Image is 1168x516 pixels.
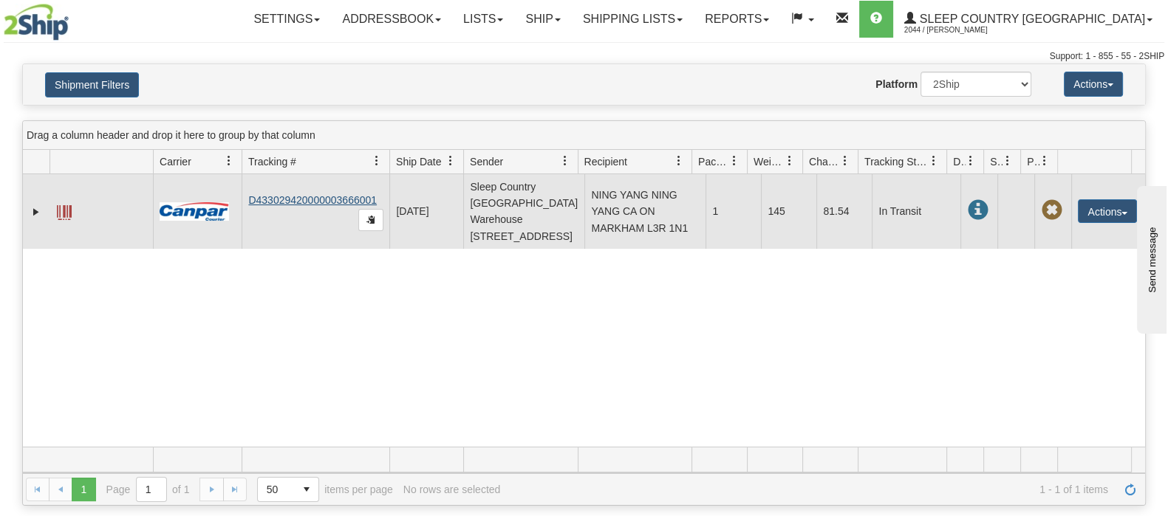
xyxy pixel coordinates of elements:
[872,174,960,249] td: In Transit
[893,1,1164,38] a: Sleep Country [GEOGRAPHIC_DATA] 2044 / [PERSON_NAME]
[1064,72,1123,97] button: Actions
[584,154,627,169] span: Recipient
[216,148,242,173] a: Carrier filter column settings
[864,154,929,169] span: Tracking Status
[396,154,441,169] span: Ship Date
[958,148,983,173] a: Delivery Status filter column settings
[1078,199,1137,223] button: Actions
[257,477,393,502] span: items per page
[698,154,729,169] span: Packages
[438,148,463,173] a: Ship Date filter column settings
[777,148,802,173] a: Weight filter column settings
[1119,478,1142,501] a: Refresh
[45,72,139,97] button: Shipment Filters
[4,50,1164,63] div: Support: 1 - 855 - 55 - 2SHIP
[722,148,747,173] a: Packages filter column settings
[904,23,1015,38] span: 2044 / [PERSON_NAME]
[510,484,1108,495] span: 1 - 1 of 1 items
[953,154,966,169] span: Delivery Status
[1041,200,1062,221] span: Pickup Not Assigned
[995,148,1020,173] a: Shipment Issues filter column settings
[666,148,691,173] a: Recipient filter column settings
[553,148,578,173] a: Sender filter column settings
[1134,182,1167,333] iframe: chat widget
[403,484,501,495] div: No rows are selected
[754,154,785,169] span: Weight
[389,174,463,249] td: [DATE]
[358,209,383,231] button: Copy to clipboard
[706,174,761,249] td: 1
[761,174,816,249] td: 145
[816,174,872,249] td: 81.54
[875,77,918,92] label: Platform
[514,1,571,38] a: Ship
[160,154,191,169] span: Carrier
[463,174,584,249] td: Sleep Country [GEOGRAPHIC_DATA] Warehouse [STREET_ADDRESS]
[916,13,1145,25] span: Sleep Country [GEOGRAPHIC_DATA]
[572,1,694,38] a: Shipping lists
[694,1,780,38] a: Reports
[4,4,69,41] img: logo2044.jpg
[257,477,319,502] span: Page sizes drop down
[23,121,1145,150] div: grid grouping header
[331,1,452,38] a: Addressbook
[29,204,44,219] a: Expand
[584,174,706,249] td: NING YANG NING YANG CA ON MARKHAM L3R 1N1
[57,199,72,222] a: Label
[921,148,946,173] a: Tracking Status filter column settings
[1032,148,1057,173] a: Pickup Status filter column settings
[990,154,1003,169] span: Shipment Issues
[364,148,389,173] a: Tracking # filter column settings
[470,154,503,169] span: Sender
[11,13,137,24] div: Send message
[267,482,286,497] span: 50
[452,1,514,38] a: Lists
[242,1,331,38] a: Settings
[106,477,190,502] span: Page of 1
[248,194,377,206] a: D433029420000003666001
[833,148,858,173] a: Charge filter column settings
[295,478,318,501] span: select
[248,154,296,169] span: Tracking #
[967,200,988,221] span: In Transit
[1027,154,1039,169] span: Pickup Status
[160,202,229,221] img: 14 - Canpar
[72,478,95,501] span: Page 1
[137,478,166,501] input: Page 1
[809,154,840,169] span: Charge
